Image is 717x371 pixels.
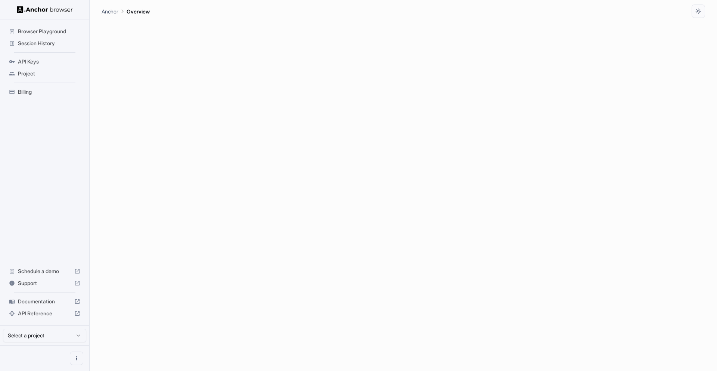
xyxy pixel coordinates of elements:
[6,56,83,68] div: API Keys
[18,40,80,47] span: Session History
[17,6,73,13] img: Anchor Logo
[102,7,150,15] nav: breadcrumb
[18,88,80,96] span: Billing
[127,7,150,15] p: Overview
[6,86,83,98] div: Billing
[18,298,71,305] span: Documentation
[6,277,83,289] div: Support
[6,25,83,37] div: Browser Playground
[70,352,83,365] button: Open menu
[18,268,71,275] span: Schedule a demo
[6,307,83,319] div: API Reference
[18,279,71,287] span: Support
[18,58,80,65] span: API Keys
[18,70,80,77] span: Project
[6,296,83,307] div: Documentation
[102,7,118,15] p: Anchor
[18,28,80,35] span: Browser Playground
[6,265,83,277] div: Schedule a demo
[6,68,83,80] div: Project
[6,37,83,49] div: Session History
[18,310,71,317] span: API Reference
